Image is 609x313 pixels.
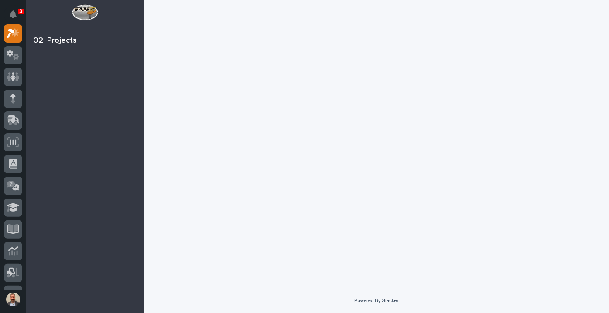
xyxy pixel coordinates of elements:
[4,5,22,24] button: Notifications
[4,290,22,309] button: users-avatar
[33,36,77,46] div: 02. Projects
[19,8,22,14] p: 3
[11,10,22,24] div: Notifications3
[72,4,98,20] img: Workspace Logo
[354,298,398,303] a: Powered By Stacker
